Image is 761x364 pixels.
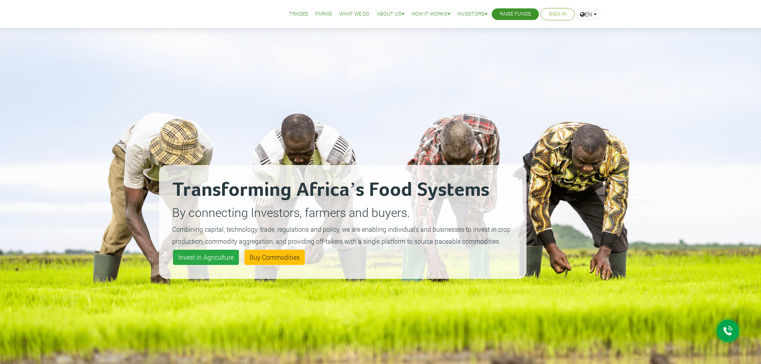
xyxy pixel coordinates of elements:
[457,10,487,18] a: Investors
[576,8,600,20] a: EN
[172,225,511,245] small: Combining capital, technology, trade, regulations and policy, we are enabling individuals and bus...
[315,10,332,18] a: Farms
[289,10,308,18] a: Trades
[500,10,531,18] a: Raise Funds
[172,178,513,202] h2: Transforming Africa’s Food Systems
[173,250,239,265] a: Invest in Agriculture
[377,10,404,18] a: About Us
[411,10,450,18] a: How it Works
[549,10,566,18] a: Sign In
[339,10,370,18] a: What We Do
[244,250,305,265] a: Buy Commodities
[172,203,513,221] p: By connecting Investors, farmers and buyers.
